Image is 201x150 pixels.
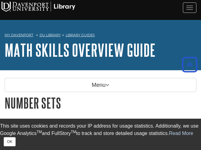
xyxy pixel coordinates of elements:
[5,78,196,92] p: Menu
[71,130,76,134] sup: TM
[2,2,75,12] img: Davenport University Logo
[180,60,199,69] a: Back to Top
[5,40,156,60] a: Math Skills Overview Guide
[169,131,193,136] a: Read More
[40,33,61,37] a: DU Library
[5,33,33,38] a: My Davenport
[4,137,16,146] button: Close
[37,130,42,134] sup: TM
[5,95,196,111] h1: Number Sets
[66,33,95,37] a: Library Guides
